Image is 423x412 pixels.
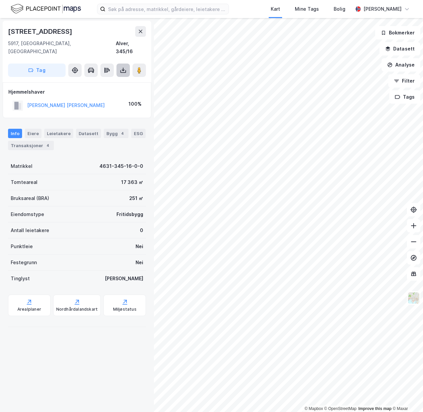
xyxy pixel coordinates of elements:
div: [PERSON_NAME] [363,5,402,13]
button: Analyse [382,58,420,72]
div: 4 [45,142,51,149]
div: Bolig [334,5,345,13]
div: Antall leietakere [11,226,49,234]
img: Z [407,292,420,304]
div: Transaksjoner [8,141,54,150]
img: logo.f888ab2527a4732fd821a326f86c7f29.svg [11,3,81,15]
input: Søk på adresse, matrikkel, gårdeiere, leietakere eller personer [105,4,229,14]
div: Eiendomstype [11,210,44,218]
div: Nordhårdalandskart [56,307,98,312]
div: Bygg [104,129,129,138]
div: 100% [129,100,142,108]
button: Filter [388,74,420,88]
div: Punktleie [11,242,33,250]
div: 4631-345-16-0-0 [99,162,143,170]
div: Mine Tags [295,5,319,13]
div: Miljøstatus [113,307,137,312]
div: Festegrunn [11,259,37,267]
div: Hjemmelshaver [8,88,146,96]
div: Nei [136,259,143,267]
button: Tag [8,64,66,77]
div: Info [8,129,22,138]
div: Tinglyst [11,275,30,283]
div: Fritidsbygg [116,210,143,218]
div: Tomteareal [11,178,37,186]
div: 5917, [GEOGRAPHIC_DATA], [GEOGRAPHIC_DATA] [8,39,116,56]
a: Improve this map [358,406,392,411]
div: [PERSON_NAME] [105,275,143,283]
div: ESG [131,129,146,138]
div: Alver, 345/16 [116,39,146,56]
div: Arealplaner [17,307,41,312]
div: Kontrollprogram for chat [390,380,423,412]
button: Bokmerker [375,26,420,39]
div: Matrikkel [11,162,32,170]
div: 4 [119,130,126,137]
div: Nei [136,242,143,250]
div: 0 [140,226,143,234]
div: [STREET_ADDRESS] [8,26,74,37]
div: Datasett [76,129,101,138]
div: 251 ㎡ [129,194,143,202]
button: Datasett [379,42,420,56]
div: Kart [271,5,280,13]
a: OpenStreetMap [324,406,357,411]
button: Tags [389,90,420,104]
div: 17 363 ㎡ [121,178,143,186]
div: Bruksareal (BRA) [11,194,49,202]
div: Eiere [25,129,41,138]
a: Mapbox [305,406,323,411]
div: Leietakere [44,129,73,138]
iframe: Chat Widget [390,380,423,412]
